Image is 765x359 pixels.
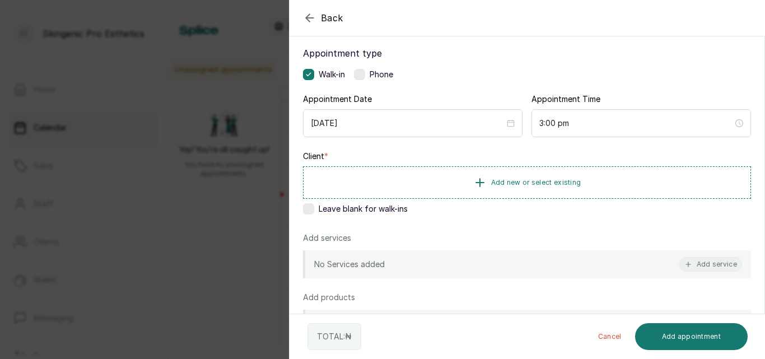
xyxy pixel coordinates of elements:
label: Appointment type [303,46,751,60]
button: Add appointment [635,323,748,350]
button: Add new or select existing [303,166,751,199]
input: Select date [311,117,505,129]
button: Cancel [589,323,631,350]
input: Select time [539,117,733,129]
p: TOTAL: ₦ [317,331,352,342]
span: Walk-in [319,69,345,80]
span: Leave blank for walk-ins [319,203,408,215]
span: Phone [370,69,393,80]
button: Add service [679,257,742,272]
label: Appointment Date [303,94,372,105]
label: Appointment Time [531,94,600,105]
button: Back [303,11,343,25]
label: Client [303,151,328,162]
p: No Services added [314,259,385,270]
span: Back [321,11,343,25]
p: Add services [303,232,351,244]
p: Add products [303,292,355,303]
span: Add new or select existing [491,178,581,187]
